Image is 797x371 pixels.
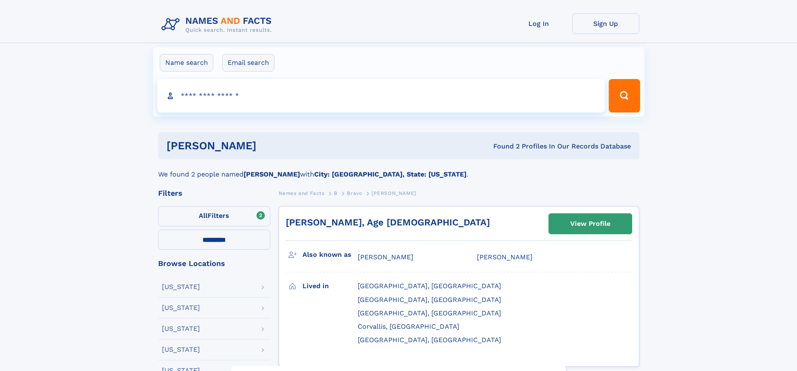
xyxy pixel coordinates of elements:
[358,309,501,317] span: [GEOGRAPHIC_DATA], [GEOGRAPHIC_DATA]
[572,13,639,34] a: Sign Up
[199,212,208,220] span: All
[162,304,200,311] div: [US_STATE]
[162,346,200,353] div: [US_STATE]
[505,13,572,34] a: Log In
[302,248,358,262] h3: Also known as
[549,214,632,234] a: View Profile
[243,170,300,178] b: [PERSON_NAME]
[358,322,459,330] span: Corvallis, [GEOGRAPHIC_DATA]
[347,190,362,196] span: Bravo
[222,54,274,72] label: Email search
[279,188,325,198] a: Names and Facts
[477,253,533,261] span: [PERSON_NAME]
[375,142,631,151] div: Found 2 Profiles In Our Records Database
[162,325,200,332] div: [US_STATE]
[158,206,270,226] label: Filters
[162,284,200,290] div: [US_STATE]
[334,190,338,196] span: B
[158,260,270,267] div: Browse Locations
[358,296,501,304] span: [GEOGRAPHIC_DATA], [GEOGRAPHIC_DATA]
[157,79,605,113] input: search input
[334,188,338,198] a: B
[314,170,466,178] b: City: [GEOGRAPHIC_DATA], State: [US_STATE]
[286,217,490,228] a: [PERSON_NAME], Age [DEMOGRAPHIC_DATA]
[167,141,375,151] h1: [PERSON_NAME]
[302,279,358,293] h3: Lived in
[158,159,639,179] div: We found 2 people named with .
[158,189,270,197] div: Filters
[570,214,610,233] div: View Profile
[609,79,640,113] button: Search Button
[372,190,416,196] span: [PERSON_NAME]
[358,336,501,344] span: [GEOGRAPHIC_DATA], [GEOGRAPHIC_DATA]
[158,13,279,36] img: Logo Names and Facts
[347,188,362,198] a: Bravo
[160,54,213,72] label: Name search
[358,253,413,261] span: [PERSON_NAME]
[358,282,501,290] span: [GEOGRAPHIC_DATA], [GEOGRAPHIC_DATA]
